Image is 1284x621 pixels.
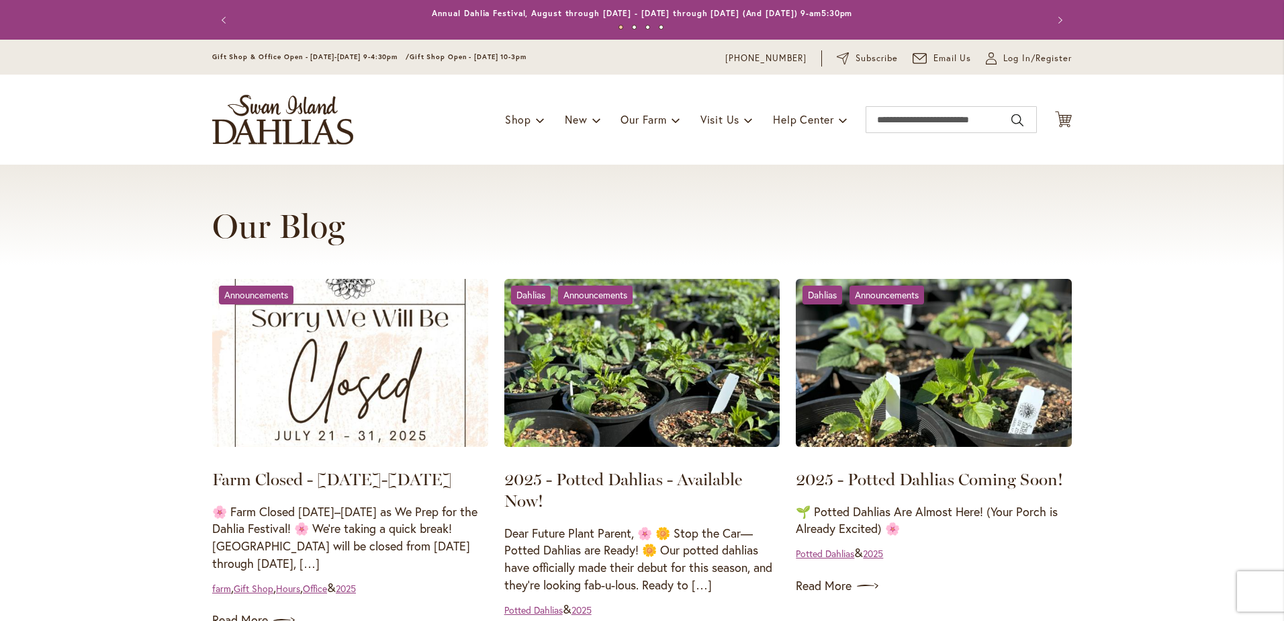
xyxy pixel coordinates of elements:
img: Farm Closed - July 21-31, 2025 [212,279,488,447]
span: Our Farm [621,112,666,126]
div: & [511,286,639,304]
a: Dahlias [511,286,551,304]
div: & [796,544,883,562]
a: store logo [212,95,353,144]
a: 2025 - Potted Dahlias Coming Soon! [796,469,1063,489]
button: 4 of 4 [659,25,663,30]
p: 🌱 Potted Dahlias Are Almost Here! (Your Porch is Already Excited) 🌸 [796,503,1072,538]
a: Gift Shop [234,582,273,595]
span: Help Center [773,112,834,126]
a: Email Us [913,52,972,65]
a: [PHONE_NUMBER] [725,52,807,65]
a: 2025 [863,547,883,560]
a: Potted Dahlias [796,547,854,560]
span: Subscribe [856,52,898,65]
span: Gift Shop Open - [DATE] 10-3pm [410,52,526,61]
a: Office [303,582,327,595]
a: 2025 - Potted Dahlias Coming Soon! [796,279,1072,452]
a: Potted Dahlias [504,604,563,616]
span: Visit Us [700,112,739,126]
span: New [565,112,587,126]
button: 3 of 4 [645,25,650,30]
a: Announcements [558,286,633,304]
p: Dear Future Plant Parent, 🌸 🌼 Stop the Car—Potted Dahlias are Ready! 🌼 Our potted dahlias have of... [504,525,780,594]
a: Announcements [219,286,293,304]
button: Next [1045,7,1072,34]
a: Dahlias [802,286,842,304]
a: Subscribe [837,52,898,65]
a: Read More [796,575,1072,597]
a: Annual Dahlia Festival, August through [DATE] - [DATE] through [DATE] (And [DATE]) 9-am5:30pm [432,8,853,18]
a: Farm Closed - July 21-31, 2025 [212,279,488,452]
a: 2025 - Potted Dahlias - Available Now! [504,469,742,511]
img: 2025 - Potted Dahlias - Available Now! [504,279,780,447]
img: 2025 - Potted Dahlias Coming Soon! [796,279,1072,447]
img: arrow icon [857,575,878,597]
h1: Our Blog [212,207,1072,246]
a: 2025 [336,582,356,595]
a: 2025 [571,604,592,616]
div: & [504,601,592,618]
button: 1 of 4 [618,25,623,30]
span: Shop [505,112,531,126]
a: Announcements [850,286,924,304]
a: 2025 - Potted Dahlias - Available Now! [504,279,780,452]
button: 2 of 4 [632,25,637,30]
span: Gift Shop & Office Open - [DATE]-[DATE] 9-4:30pm / [212,52,410,61]
span: Email Us [933,52,972,65]
a: Log In/Register [986,52,1072,65]
a: Farm Closed - [DATE]-[DATE] [212,469,452,489]
div: & [802,286,931,304]
p: 🌸 Farm Closed [DATE]–[DATE] as We Prep for the Dahlia Festival! 🌸 We’re taking a quick break! [GE... [212,503,488,573]
a: farm [212,582,231,595]
div: , , , & [212,579,356,597]
span: Log In/Register [1003,52,1072,65]
button: Previous [212,7,239,34]
a: Hours [276,582,300,595]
